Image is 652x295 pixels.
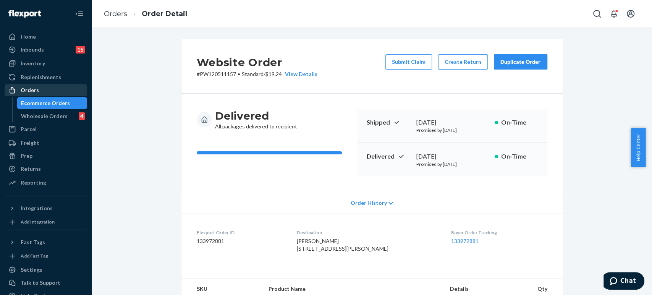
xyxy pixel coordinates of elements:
[21,46,44,53] div: Inbounds
[5,177,87,189] a: Reporting
[8,10,41,18] img: Flexport logo
[367,118,410,127] p: Shipped
[603,272,644,291] iframe: Opens a widget where you can chat to one of our agents
[5,202,87,214] button: Integrations
[494,54,547,70] button: Duplicate Order
[5,44,87,56] a: Inbounds15
[5,71,87,83] a: Replenishments
[5,31,87,43] a: Home
[21,99,70,107] div: Ecommerce Orders
[72,6,87,21] button: Close Navigation
[5,57,87,70] a: Inventory
[5,277,87,289] button: Talk to Support
[416,127,489,133] p: Promised by [DATE]
[104,10,127,18] a: Orders
[21,125,37,133] div: Parcel
[21,204,53,212] div: Integrations
[367,152,410,161] p: Delivered
[438,54,488,70] button: Create Return
[215,109,297,130] div: All packages delivered to recipient
[501,152,538,161] p: On-Time
[623,6,638,21] button: Open account menu
[385,54,432,70] button: Submit Claim
[5,150,87,162] a: Prep
[79,112,85,120] div: 4
[5,163,87,175] a: Returns
[197,229,285,236] dt: Flexport Order ID
[500,58,541,66] div: Duplicate Order
[21,33,36,41] div: Home
[297,229,439,236] dt: Destination
[416,161,489,167] p: Promised by [DATE]
[606,6,621,21] button: Open notifications
[21,253,48,259] div: Add Fast Tag
[76,46,85,53] div: 15
[589,6,605,21] button: Open Search Box
[98,3,193,25] ol: breadcrumbs
[21,86,39,94] div: Orders
[501,118,538,127] p: On-Time
[21,60,45,67] div: Inventory
[451,238,479,244] a: 133972881
[21,112,68,120] div: Wholesale Orders
[21,279,60,287] div: Talk to Support
[5,84,87,96] a: Orders
[197,237,285,245] dd: 133972881
[17,97,87,109] a: Ecommerce Orders
[631,128,646,167] button: Help Center
[282,70,317,78] button: View Details
[242,71,264,77] span: Standard
[5,217,87,227] a: Add Integration
[21,152,32,160] div: Prep
[238,71,240,77] span: •
[142,10,187,18] a: Order Detail
[21,266,42,274] div: Settings
[297,238,388,252] span: [PERSON_NAME] [STREET_ADDRESS][PERSON_NAME]
[21,238,45,246] div: Fast Tags
[21,179,46,186] div: Reporting
[197,54,317,70] h2: Website Order
[416,152,489,161] div: [DATE]
[416,118,489,127] div: [DATE]
[21,73,61,81] div: Replenishments
[350,199,387,207] span: Order History
[5,137,87,149] a: Freight
[5,251,87,261] a: Add Fast Tag
[21,219,55,225] div: Add Integration
[17,110,87,122] a: Wholesale Orders4
[215,109,297,123] h3: Delivered
[5,236,87,248] button: Fast Tags
[197,70,317,78] p: # PW120511157 / $19.24
[21,139,39,147] div: Freight
[5,123,87,135] a: Parcel
[5,264,87,276] a: Settings
[451,229,547,236] dt: Buyer Order Tracking
[21,165,41,173] div: Returns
